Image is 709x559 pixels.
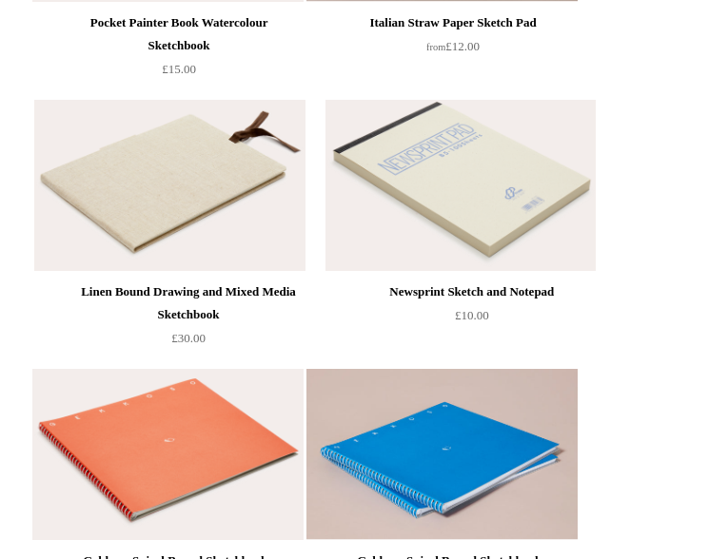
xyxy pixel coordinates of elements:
[75,11,282,57] div: Pocket Painter Book Watercolour Sketchbook
[349,11,556,34] div: Italian Straw Paper Sketch Pad
[72,271,304,350] a: Linen Bound Drawing and Mixed Media Sketchbook £30.00
[72,100,343,271] a: Linen Bound Drawing and Mixed Media Sketchbook Linen Bound Drawing and Mixed Media Sketchbook
[34,100,305,271] img: Linen Bound Drawing and Mixed Media Sketchbook
[306,369,577,540] img: Gekkoso Spiral Bound Sketchbook - Mid-Weight
[345,2,561,59] a: Italian Straw Paper Sketch Pad from£12.00
[70,2,286,81] a: Pocket Painter Book Watercolour Sketchbook £15.00
[368,280,575,303] div: Newsprint Sketch and Notepad
[426,39,480,53] span: £12.00
[364,100,634,271] a: Newsprint Sketch and Notepad Newsprint Sketch and Notepad
[455,308,489,322] span: £10.00
[426,42,445,52] span: from
[77,280,299,326] div: Linen Bound Drawing and Mixed Media Sketchbook
[70,369,341,540] a: Gekkoso Spiral Bound Sketchbook - Dotted Gekkoso Spiral Bound Sketchbook - Dotted
[345,369,615,540] a: Gekkoso Spiral Bound Sketchbook - Mid-Weight Gekkoso Spiral Bound Sketchbook - Mid-Weight
[162,62,196,76] span: £15.00
[364,271,580,327] a: Newsprint Sketch and Notepad £10.00
[32,369,303,540] img: Gekkoso Spiral Bound Sketchbook - Dotted
[171,331,206,345] span: £30.00
[325,100,596,271] img: Newsprint Sketch and Notepad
